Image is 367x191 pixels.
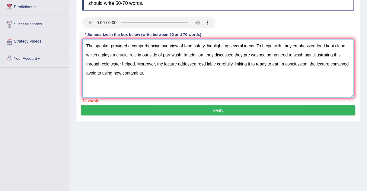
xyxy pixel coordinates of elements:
[0,50,69,65] a: Your Account
[0,16,69,31] a: Success Stories
[82,32,204,37] div: * Summarize in the box below (write between 50 and 70 words)
[82,98,354,103] div: 74 words
[0,33,69,48] a: Strategy Videos
[81,105,356,116] button: Verify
